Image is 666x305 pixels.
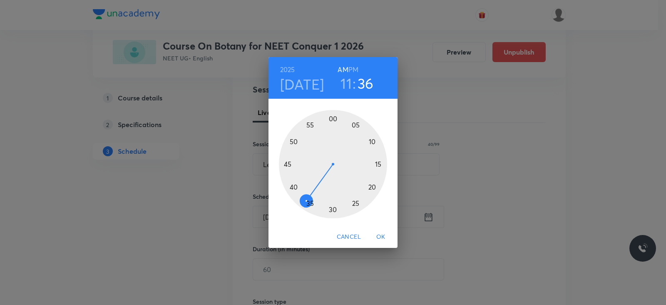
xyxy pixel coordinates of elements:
span: Cancel [337,232,361,242]
button: AM [338,64,348,75]
button: [DATE] [280,75,324,93]
button: 2025 [280,64,295,75]
span: OK [371,232,391,242]
button: 11 [340,75,352,92]
button: Cancel [333,229,364,245]
button: 36 [358,75,374,92]
h3: : [353,75,356,92]
button: OK [368,229,394,245]
button: PM [348,64,358,75]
